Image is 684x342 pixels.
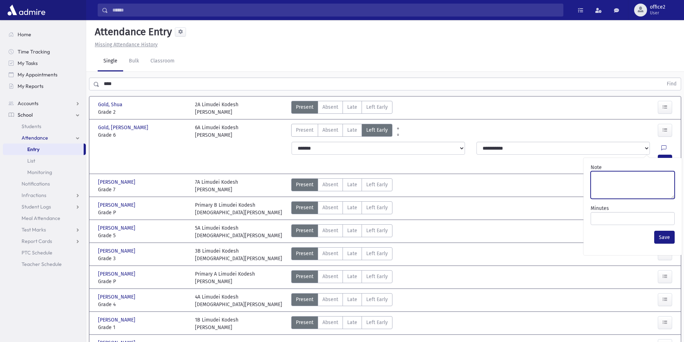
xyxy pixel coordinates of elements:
[18,48,50,55] span: Time Tracking
[347,319,357,326] span: Late
[6,3,47,17] img: AdmirePro
[322,273,338,280] span: Absent
[195,293,282,308] div: 4A Limudei Kodesh [DEMOGRAPHIC_DATA][PERSON_NAME]
[22,249,52,256] span: PTC Schedule
[3,155,86,167] a: List
[18,100,38,107] span: Accounts
[18,31,31,38] span: Home
[145,51,180,71] a: Classroom
[18,83,43,89] span: My Reports
[347,103,357,111] span: Late
[27,158,35,164] span: List
[291,178,392,193] div: AttTypes
[296,273,313,280] span: Present
[291,270,392,285] div: AttTypes
[98,247,137,255] span: [PERSON_NAME]
[195,224,282,239] div: 5A Limudei Kodesh [DEMOGRAPHIC_DATA][PERSON_NAME]
[195,316,238,331] div: 1B Limudei Kodesh [PERSON_NAME]
[366,126,388,134] span: Left Early
[296,181,313,188] span: Present
[366,319,388,326] span: Left Early
[366,103,388,111] span: Left Early
[366,227,388,234] span: Left Early
[27,146,39,153] span: Entry
[3,224,86,235] a: Test Marks
[322,126,338,134] span: Absent
[291,201,392,216] div: AttTypes
[347,227,357,234] span: Late
[296,227,313,234] span: Present
[366,181,388,188] span: Left Early
[322,250,338,257] span: Absent
[22,226,46,233] span: Test Marks
[27,169,52,175] span: Monitoring
[3,258,86,270] a: Teacher Schedule
[3,29,86,40] a: Home
[347,273,357,280] span: Late
[296,126,313,134] span: Present
[366,250,388,257] span: Left Early
[98,293,137,301] span: [PERSON_NAME]
[98,101,124,108] span: Gold, Shua
[195,247,282,262] div: 3B Limudei Kodesh [DEMOGRAPHIC_DATA][PERSON_NAME]
[195,201,282,216] div: Primary B Limudei Kodesh [DEMOGRAPHIC_DATA][PERSON_NAME]
[291,316,392,331] div: AttTypes
[22,215,60,221] span: Meal Attendance
[3,189,86,201] a: Infractions
[22,261,62,267] span: Teacher Schedule
[3,46,86,57] a: Time Tracking
[650,4,665,10] span: office2
[3,69,86,80] a: My Appointments
[98,232,188,239] span: Grade 5
[650,10,665,16] span: User
[22,123,41,130] span: Students
[347,204,357,211] span: Late
[347,126,357,134] span: Late
[3,80,86,92] a: My Reports
[366,296,388,303] span: Left Early
[195,101,238,116] div: 2A Limudei Kodesh [PERSON_NAME]
[291,247,392,262] div: AttTypes
[366,204,388,211] span: Left Early
[123,51,145,71] a: Bulk
[22,203,51,210] span: Student Logs
[3,178,86,189] a: Notifications
[195,124,238,139] div: 6A Limudei Kodesh [PERSON_NAME]
[18,112,33,118] span: School
[98,124,150,131] span: Gold, [PERSON_NAME]
[322,319,338,326] span: Absent
[98,131,188,139] span: Grade 6
[3,235,86,247] a: Report Cards
[591,164,602,171] label: Note
[18,60,38,66] span: My Tasks
[3,109,86,121] a: School
[662,78,681,90] button: Find
[291,224,392,239] div: AttTypes
[98,178,137,186] span: [PERSON_NAME]
[98,201,137,209] span: [PERSON_NAME]
[654,231,675,244] button: Save
[591,205,609,212] label: Minutes
[3,167,86,178] a: Monitoring
[322,181,338,188] span: Absent
[322,204,338,211] span: Absent
[98,224,137,232] span: [PERSON_NAME]
[98,324,188,331] span: Grade 1
[98,301,188,308] span: Grade 4
[3,144,84,155] a: Entry
[98,186,188,193] span: Grade 7
[98,51,123,71] a: Single
[347,250,357,257] span: Late
[296,204,313,211] span: Present
[22,192,46,198] span: Infractions
[322,103,338,111] span: Absent
[3,201,86,212] a: Student Logs
[291,124,392,139] div: AttTypes
[347,296,357,303] span: Late
[3,98,86,109] a: Accounts
[108,4,563,17] input: Search
[296,296,313,303] span: Present
[3,121,86,132] a: Students
[98,316,137,324] span: [PERSON_NAME]
[366,273,388,280] span: Left Early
